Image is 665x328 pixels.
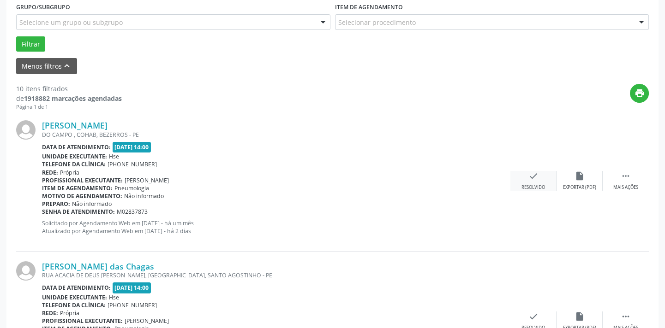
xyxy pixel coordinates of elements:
span: Hse [109,152,119,160]
span: [DATE] 14:00 [113,282,151,293]
b: Profissional executante: [42,176,123,184]
span: Pneumologia [114,184,149,192]
b: Profissional executante: [42,317,123,325]
span: [PHONE_NUMBER] [108,160,157,168]
span: Própria [60,309,79,317]
b: Telefone da clínica: [42,301,106,309]
b: Unidade executante: [42,152,107,160]
span: M02837873 [117,208,148,216]
a: [PERSON_NAME] das Chagas [42,261,154,271]
button: print [630,84,649,103]
i: insert_drive_file [575,311,585,322]
b: Telefone da clínica: [42,160,106,168]
div: Exportar (PDF) [563,184,596,191]
i: insert_drive_file [575,171,585,181]
span: Própria [60,169,79,176]
span: [PHONE_NUMBER] [108,301,157,309]
div: Página 1 de 1 [16,103,122,111]
i: keyboard_arrow_up [62,61,72,71]
b: Rede: [42,309,58,317]
b: Unidade executante: [42,293,107,301]
p: Solicitado por Agendamento Web em [DATE] - há um mês Atualizado por Agendamento Web em [DATE] - h... [42,219,510,235]
button: Menos filtroskeyboard_arrow_up [16,58,77,74]
span: Selecionar procedimento [338,18,416,27]
b: Preparo: [42,200,70,208]
div: de [16,94,122,103]
i: print [635,88,645,98]
strong: 1918882 marcações agendadas [24,94,122,103]
span: Hse [109,293,119,301]
b: Data de atendimento: [42,143,111,151]
i: check [528,171,539,181]
img: img [16,261,36,281]
span: [PERSON_NAME] [125,317,169,325]
b: Item de agendamento: [42,184,113,192]
span: [DATE] 14:00 [113,142,151,152]
img: img [16,120,36,140]
span: Selecione um grupo ou subgrupo [19,18,123,27]
div: Mais ações [613,184,638,191]
span: Não informado [124,192,164,200]
a: [PERSON_NAME] [42,120,108,130]
b: Motivo de agendamento: [42,192,122,200]
span: Não informado [72,200,112,208]
button: Filtrar [16,36,45,52]
div: DO CAMPO , COHAB, BEZERROS - PE [42,131,510,139]
i:  [621,311,631,322]
i: check [528,311,539,322]
b: Senha de atendimento: [42,208,115,216]
div: Resolvido [521,184,545,191]
span: [PERSON_NAME] [125,176,169,184]
b: Rede: [42,169,58,176]
div: RUA ACACIA DE DEUS [PERSON_NAME], [GEOGRAPHIC_DATA], SANTO AGOSTINHO - PE [42,271,510,279]
i:  [621,171,631,181]
b: Data de atendimento: [42,284,111,292]
div: 10 itens filtrados [16,84,122,94]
